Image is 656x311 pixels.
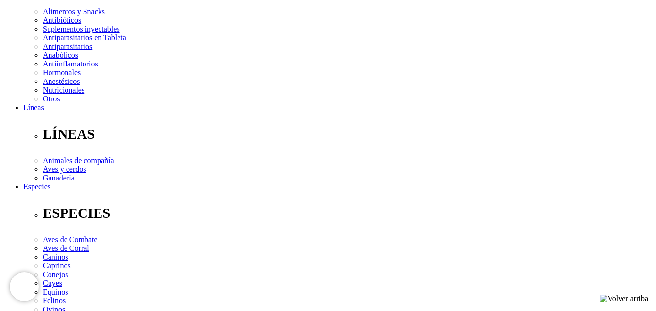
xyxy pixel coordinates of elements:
img: Volver arriba [600,295,648,303]
a: Cuyes [43,279,62,287]
a: Suplementos inyectables [43,25,120,33]
a: Animales de compañía [43,156,114,164]
a: Antiinflamatorios [43,60,98,68]
a: Conejos [43,270,68,278]
a: Aves y cerdos [43,165,86,173]
a: Antiparasitarios [43,42,92,50]
a: Aves de Corral [43,244,89,252]
a: Felinos [43,296,66,305]
a: Antiparasitarios en Tableta [43,33,126,42]
a: Alimentos y Snacks [43,7,105,16]
a: Equinos [43,288,68,296]
a: Especies [23,182,50,191]
a: Nutricionales [43,86,84,94]
a: Anestésicos [43,77,80,85]
p: ESPECIES [43,205,652,221]
a: Otros [43,95,60,103]
a: Antibióticos [43,16,81,24]
a: Ganadería [43,174,75,182]
iframe: Brevo live chat [10,272,39,301]
p: LÍNEAS [43,126,652,142]
a: Caprinos [43,262,71,270]
a: Caninos [43,253,68,261]
a: Anabólicos [43,51,78,59]
a: Líneas [23,103,44,112]
a: Aves de Combate [43,235,98,244]
a: Hormonales [43,68,81,77]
